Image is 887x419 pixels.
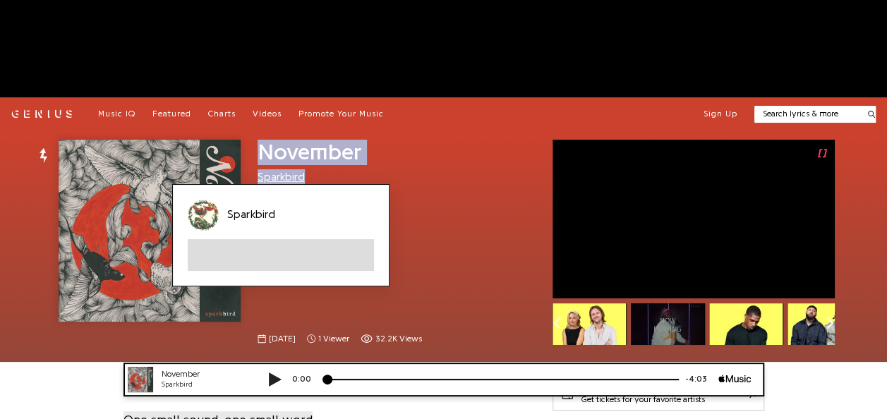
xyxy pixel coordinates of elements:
[16,4,41,30] img: 72x72bb.jpg
[318,333,349,345] span: 1 viewer
[704,109,737,120] button: Sign Up
[567,11,606,23] div: -4:03
[375,333,422,345] span: 32.2K views
[298,109,384,120] a: Promote Your Music
[258,171,305,183] a: Sparkbird
[361,333,422,345] span: 32,191 views
[208,109,236,120] a: Charts
[208,109,236,118] span: Charts
[49,6,134,18] div: November
[227,207,374,222] div: Sparkbird
[59,140,241,322] img: Cover art for November by Sparkbird
[269,333,296,345] span: [DATE]
[307,333,349,345] span: 1 viewer
[98,109,135,118] span: Music IQ
[98,109,135,120] a: Music IQ
[754,108,859,120] input: Search lyrics & more
[152,109,191,118] span: Featured
[152,109,191,120] a: Featured
[298,109,384,118] span: Promote Your Music
[258,141,361,164] span: November
[253,109,282,118] span: Videos
[49,17,134,28] div: Sparkbird
[188,200,374,231] a: Sparkbird
[253,109,282,120] a: Videos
